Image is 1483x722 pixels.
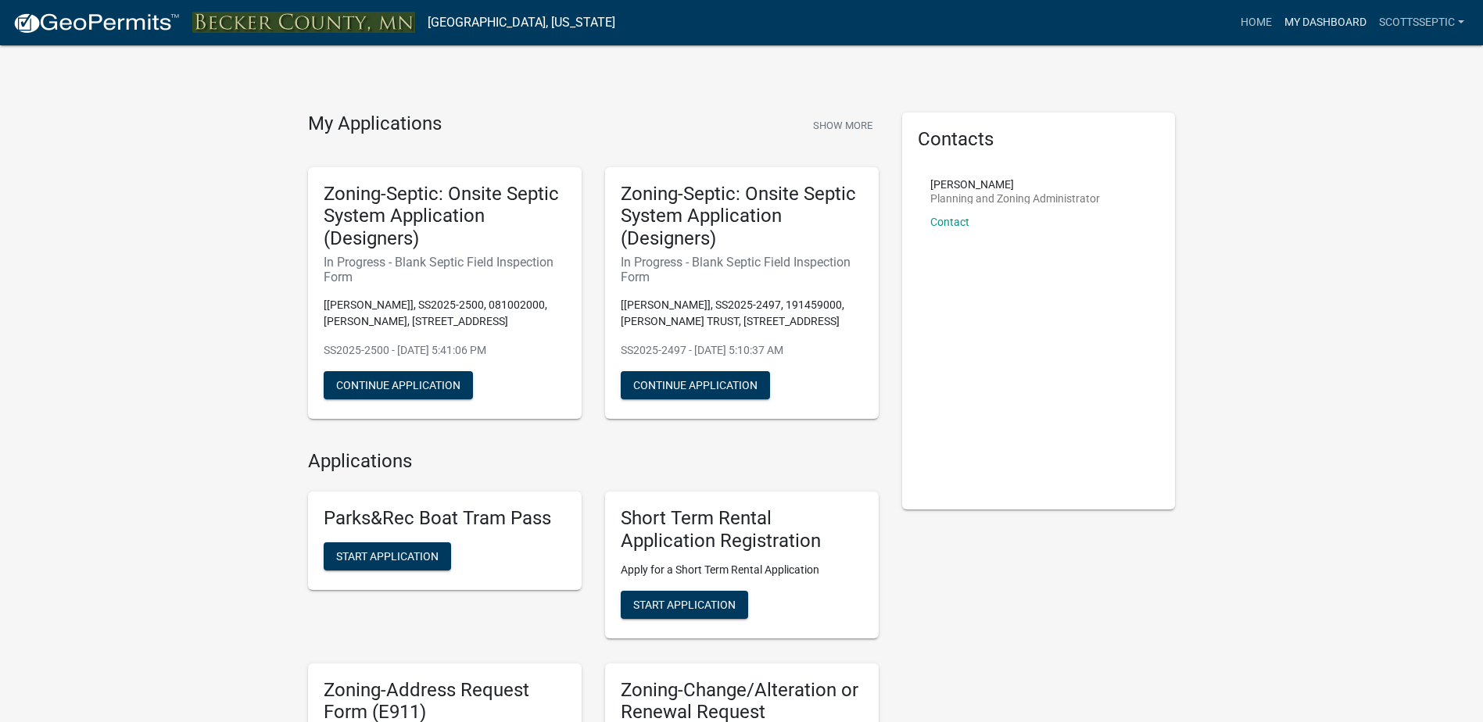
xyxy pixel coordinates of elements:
[621,507,863,552] h5: Short Term Rental Application Registration
[621,297,863,330] p: [[PERSON_NAME]], SS2025-2497, 191459000, [PERSON_NAME] TRUST, [STREET_ADDRESS]
[336,549,439,562] span: Start Application
[324,255,566,284] h6: In Progress - Blank Septic Field Inspection Form
[1278,8,1373,38] a: My Dashboard
[918,128,1160,151] h5: Contacts
[633,598,736,610] span: Start Application
[930,216,969,228] a: Contact
[930,193,1100,204] p: Planning and Zoning Administrator
[428,9,615,36] a: [GEOGRAPHIC_DATA], [US_STATE]
[621,255,863,284] h6: In Progress - Blank Septic Field Inspection Form
[324,297,566,330] p: [[PERSON_NAME]], SS2025-2500, 081002000, [PERSON_NAME], [STREET_ADDRESS]
[621,342,863,359] p: SS2025-2497 - [DATE] 5:10:37 AM
[621,371,770,399] button: Continue Application
[324,342,566,359] p: SS2025-2500 - [DATE] 5:41:06 PM
[621,591,748,619] button: Start Application
[324,371,473,399] button: Continue Application
[1373,8,1470,38] a: scottsseptic
[324,542,451,570] button: Start Application
[324,183,566,250] h5: Zoning-Septic: Onsite Septic System Application (Designers)
[621,562,863,578] p: Apply for a Short Term Rental Application
[1234,8,1278,38] a: Home
[308,113,442,136] h4: My Applications
[308,450,879,473] h4: Applications
[621,183,863,250] h5: Zoning-Septic: Onsite Septic System Application (Designers)
[192,12,415,33] img: Becker County, Minnesota
[930,179,1100,190] p: [PERSON_NAME]
[324,507,566,530] h5: Parks&Rec Boat Tram Pass
[807,113,879,138] button: Show More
